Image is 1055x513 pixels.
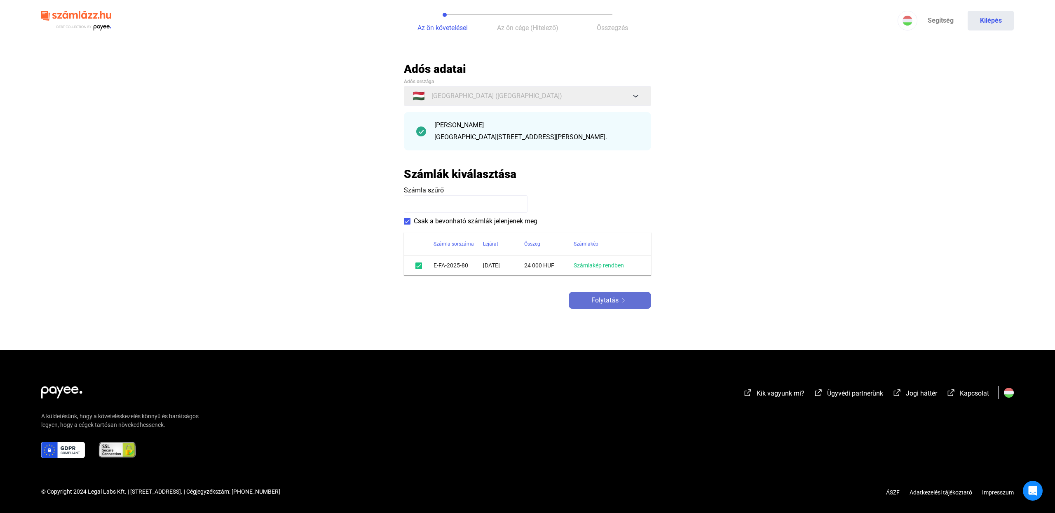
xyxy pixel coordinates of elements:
span: Az ön követelései [417,24,468,32]
div: Számlakép [574,239,641,249]
span: Számla szűrő [404,186,444,194]
span: Ügyvédi partnerünk [827,389,883,397]
a: Impresszum [982,489,1014,496]
button: 🇭🇺[GEOGRAPHIC_DATA] ([GEOGRAPHIC_DATA]) [404,86,651,106]
span: Csak a bevonható számlák jelenjenek meg [414,216,537,226]
button: Folytatásarrow-right-white [569,292,651,309]
td: 24 000 HUF [524,255,574,275]
img: HU [903,16,912,26]
div: Összeg [524,239,540,249]
a: external-link-whiteÜgyvédi partnerünk [814,391,883,398]
img: external-link-white [946,389,956,397]
div: © Copyright 2024 Legal Labs Kft. | [STREET_ADDRESS]. | Cégjegyzékszám: [PHONE_NUMBER] [41,487,280,496]
div: Open Intercom Messenger [1023,481,1043,501]
a: Számlakép rendben [574,262,624,269]
span: Adós országa [404,79,434,84]
img: arrow-right-white [619,298,628,302]
img: external-link-white [743,389,753,397]
div: Összeg [524,239,574,249]
div: Lejárat [483,239,498,249]
div: Lejárat [483,239,524,249]
div: [PERSON_NAME] [434,120,639,130]
span: [GEOGRAPHIC_DATA] ([GEOGRAPHIC_DATA]) [431,91,562,101]
span: 🇭🇺 [413,91,425,101]
img: checkmark-darker-green-circle [416,126,426,136]
a: ÁSZF [886,489,900,496]
h2: Adós adatai [404,62,651,76]
span: Összegzés [597,24,628,32]
img: external-link-white [892,389,902,397]
td: [DATE] [483,255,524,275]
span: Jogi háttér [906,389,937,397]
img: white-payee-white-dot.svg [41,382,82,398]
img: ssl [98,442,136,458]
img: szamlazzhu-logo [41,7,111,34]
img: HU.svg [1004,388,1014,398]
a: external-link-whiteJogi háttér [892,391,937,398]
div: Számla sorszáma [434,239,474,249]
div: Számla sorszáma [434,239,483,249]
a: Adatkezelési tájékoztató [900,489,982,496]
div: Számlakép [574,239,598,249]
span: Folytatás [591,295,619,305]
button: HU [898,11,917,30]
span: Kik vagyunk mi? [757,389,804,397]
span: Kapcsolat [960,389,989,397]
div: [GEOGRAPHIC_DATA][STREET_ADDRESS][PERSON_NAME]. [434,132,639,142]
span: Az ön cége (Hitelező) [497,24,558,32]
img: external-link-white [814,389,823,397]
h2: Számlák kiválasztása [404,167,516,181]
a: external-link-whiteKapcsolat [946,391,989,398]
a: Segítség [917,11,964,30]
a: external-link-whiteKik vagyunk mi? [743,391,804,398]
img: gdpr [41,442,85,458]
td: E-FA-2025-80 [434,255,483,275]
button: Kilépés [968,11,1014,30]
